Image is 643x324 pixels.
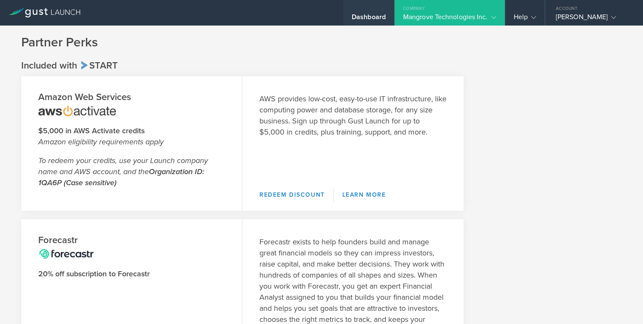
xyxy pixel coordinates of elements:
[352,13,386,26] div: Dashboard
[21,60,77,71] span: Included with
[334,188,395,202] a: Learn More
[38,269,150,278] strong: 20% off subscription to Forecastr
[259,93,447,138] p: AWS provides low-cost, easy-to-use IT infrastructure, like computing power and database storage, ...
[259,188,334,202] a: Redeem Discount
[38,247,94,259] img: forecastr-logo
[403,13,496,26] div: Mangrove Technologies Inc.
[38,156,208,187] em: To redeem your credits, use your Launch company name and AWS account, and the
[80,60,118,71] span: Start
[600,283,643,324] iframe: Chat Widget
[38,103,116,116] img: amazon-web-services-logo
[21,34,622,51] h1: Partner Perks
[556,13,628,26] div: [PERSON_NAME]
[38,137,164,146] em: Amazon eligibility requirements apply
[38,234,225,247] h2: Forecastr
[38,91,225,103] h2: Amazon Web Services
[514,13,536,26] div: Help
[38,126,145,135] strong: $5,000 in AWS Activate credits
